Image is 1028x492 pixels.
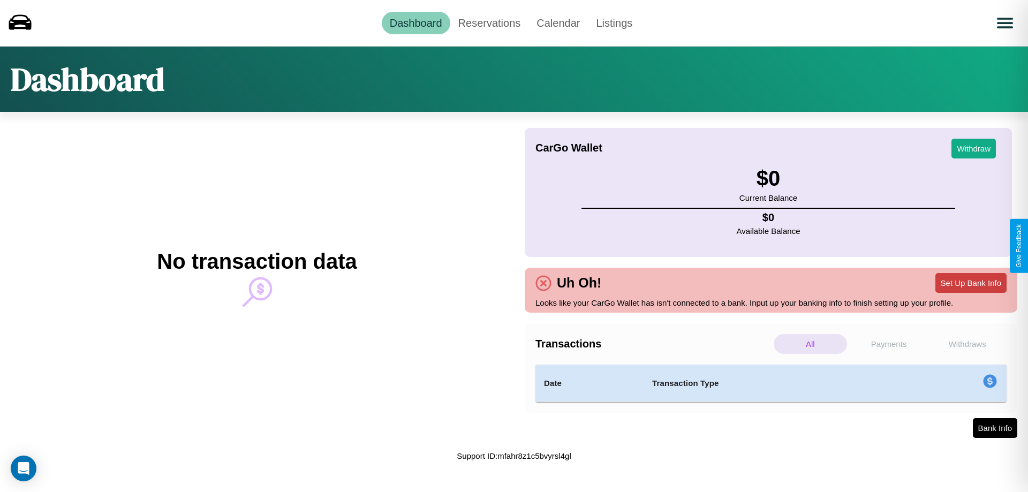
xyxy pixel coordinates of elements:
p: Payments [852,334,926,354]
div: Open Intercom Messenger [11,456,36,481]
a: Calendar [528,12,588,34]
p: All [774,334,847,354]
h4: Uh Oh! [551,275,607,291]
a: Listings [588,12,640,34]
h4: Date [544,377,635,390]
h2: No transaction data [157,249,357,274]
a: Reservations [450,12,529,34]
h3: $ 0 [739,166,797,191]
button: Bank Info [973,418,1017,438]
button: Open menu [990,8,1020,38]
table: simple table [535,365,1007,402]
h4: Transactions [535,338,771,350]
button: Set Up Bank Info [935,273,1007,293]
h4: Transaction Type [652,377,895,390]
a: Dashboard [382,12,450,34]
button: Withdraw [951,139,996,158]
h4: $ 0 [737,211,800,224]
p: Current Balance [739,191,797,205]
h1: Dashboard [11,57,164,101]
p: Available Balance [737,224,800,238]
p: Withdraws [931,334,1004,354]
p: Support ID: mfahr8z1c5bvyrsl4gl [457,449,571,463]
h4: CarGo Wallet [535,142,602,154]
p: Looks like your CarGo Wallet has isn't connected to a bank. Input up your banking info to finish ... [535,296,1007,310]
div: Give Feedback [1015,224,1023,268]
